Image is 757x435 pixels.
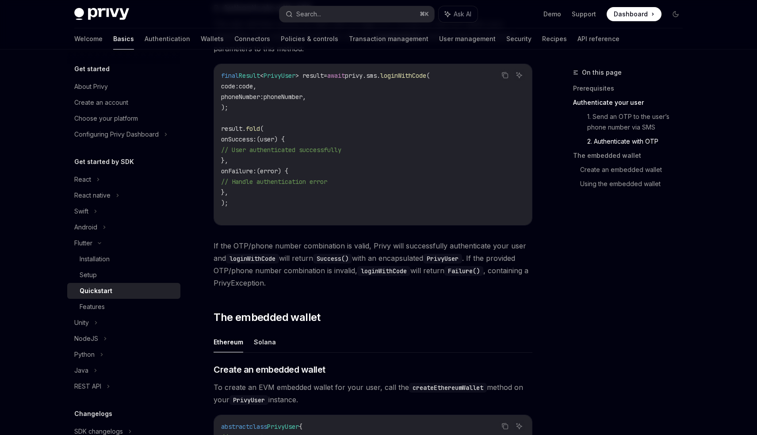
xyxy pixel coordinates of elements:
[499,420,511,432] button: Copy the contents from the code block
[74,156,134,167] h5: Get started by SDK
[74,408,112,419] h5: Changelogs
[423,254,462,263] code: PrivyUser
[201,28,224,50] a: Wallets
[80,286,112,296] div: Quickstart
[256,135,285,143] span: (user) {
[256,167,288,175] span: (error) {
[74,349,95,360] div: Python
[74,365,88,376] div: Java
[80,270,97,280] div: Setup
[444,266,483,276] code: Failure()
[253,135,256,143] span: :
[439,28,496,50] a: User management
[74,333,98,344] div: NodeJS
[587,110,690,134] a: 1. Send an OTP to the user’s phone number via SMS
[281,28,338,50] a: Policies & controls
[580,163,690,177] a: Create an embedded wallet
[572,10,596,19] a: Support
[573,149,690,163] a: The embedded wallet
[439,6,478,22] button: Ask AI
[67,299,180,315] a: Features
[221,178,327,186] span: // Handle authentication error
[221,146,341,154] span: // User authenticated successfully
[260,93,264,101] span: :
[543,10,561,19] a: Demo
[506,28,531,50] a: Security
[74,129,159,140] div: Configuring Privy Dashboard
[74,113,138,124] div: Choose your platform
[607,7,661,21] a: Dashboard
[582,67,622,78] span: On this page
[74,190,111,201] div: React native
[239,72,260,80] span: Result
[409,383,487,393] code: createEthereumWallet
[254,332,276,352] button: Solana
[295,72,324,80] span: > result
[357,266,410,276] code: loginWithCode
[580,177,690,191] a: Using the embedded wallet
[67,79,180,95] a: About Privy
[74,317,89,328] div: Unity
[74,8,129,20] img: dark logo
[587,134,690,149] a: 2. Authenticate with OTP
[264,72,295,80] span: PrivyUser
[327,72,345,80] span: await
[577,28,619,50] a: API reference
[454,10,471,19] span: Ask AI
[426,72,430,80] span: (
[67,111,180,126] a: Choose your platform
[145,28,190,50] a: Authentication
[499,69,511,81] button: Copy the contents from the code block
[221,135,253,143] span: onSuccess
[214,310,321,324] span: The embedded wallet
[267,423,299,431] span: PrivyUser
[279,6,434,22] button: Search...⌘K
[80,301,105,312] div: Features
[221,199,228,207] span: );
[74,206,88,217] div: Swift
[249,423,267,431] span: class
[214,332,243,352] button: Ethereum
[221,72,239,80] span: final
[74,97,128,108] div: Create an account
[221,188,228,196] span: },
[74,381,101,392] div: REST API
[80,254,110,264] div: Installation
[74,28,103,50] a: Welcome
[313,254,352,263] code: Success()
[214,240,532,289] span: If the OTP/phone number combination is valid, Privy will successfully authenticate your user and ...
[513,420,525,432] button: Ask AI
[74,238,92,248] div: Flutter
[345,72,380,80] span: privy.sms.
[324,72,327,80] span: =
[221,423,249,431] span: abstract
[74,174,91,185] div: React
[573,95,690,110] a: Authenticate your user
[234,28,270,50] a: Connectors
[221,82,235,90] span: code
[264,93,306,101] span: phoneNumber,
[296,9,321,19] div: Search...
[246,125,260,133] span: fold
[67,251,180,267] a: Installation
[299,423,302,431] span: {
[669,7,683,21] button: Toggle dark mode
[349,28,428,50] a: Transaction management
[113,28,134,50] a: Basics
[253,167,256,175] span: :
[221,125,246,133] span: result.
[260,125,264,133] span: (
[260,72,264,80] span: <
[74,81,108,92] div: About Privy
[221,93,260,101] span: phoneNumber
[221,167,253,175] span: onFailure
[614,10,648,19] span: Dashboard
[420,11,429,18] span: ⌘ K
[221,156,228,164] span: },
[221,103,228,111] span: );
[214,363,325,376] span: Create an embedded wallet
[67,283,180,299] a: Quickstart
[214,381,532,406] span: To create an EVM embedded wallet for your user, call the method on your instance.
[235,82,239,90] span: :
[239,82,256,90] span: code,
